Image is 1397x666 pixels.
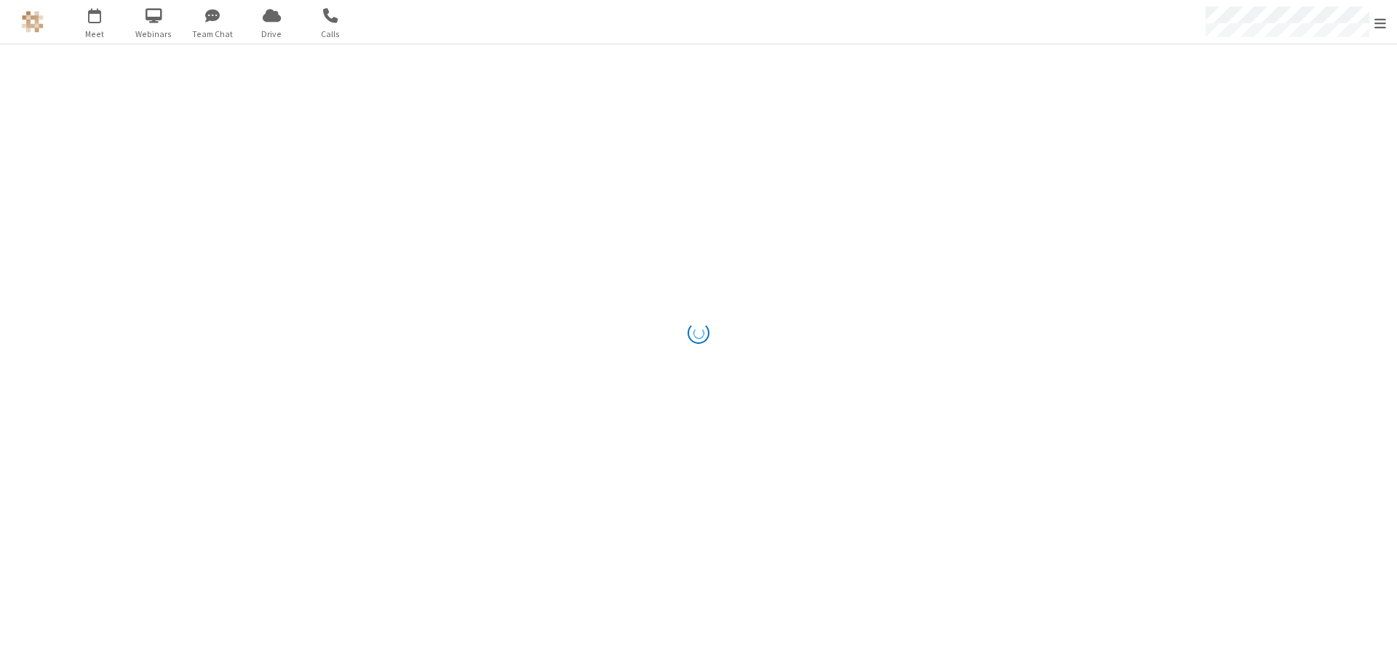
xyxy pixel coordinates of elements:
[303,28,358,41] span: Calls
[127,28,181,41] span: Webinars
[244,28,299,41] span: Drive
[68,28,122,41] span: Meet
[186,28,240,41] span: Team Chat
[22,11,44,33] img: QA Selenium DO NOT DELETE OR CHANGE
